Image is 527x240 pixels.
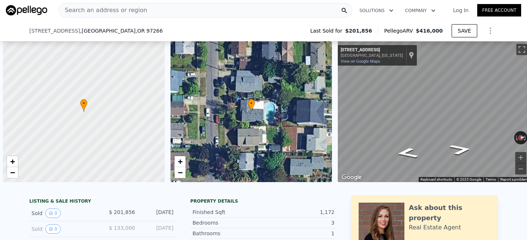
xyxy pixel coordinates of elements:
span: − [10,168,15,177]
a: Log In [444,7,477,14]
button: View historical data [45,224,61,234]
button: Keyboard shortcuts [421,177,452,182]
img: Google [340,173,364,182]
a: Open this area in Google Maps (opens a new window) [340,173,364,182]
div: LISTING & SALE HISTORY [29,198,176,206]
a: Free Account [477,4,521,16]
div: [GEOGRAPHIC_DATA], [US_STATE] [341,53,403,58]
button: Solutions [354,4,399,17]
span: © 2025 Google [456,177,481,181]
button: View historical data [45,208,61,218]
a: Terms (opens in new tab) [486,177,496,181]
button: Rotate counterclockwise [514,131,518,144]
a: Zoom in [7,156,18,167]
path: Go North, SE 86th Ave [386,145,428,161]
div: Ask about this property [409,203,490,223]
a: Zoom in [175,156,186,167]
span: + [177,157,182,166]
div: Bedrooms [193,219,263,226]
div: [DATE] [141,224,173,234]
div: [STREET_ADDRESS] [341,47,403,53]
div: Property details [190,198,337,204]
a: Zoom out [175,167,186,178]
button: SAVE [452,24,477,37]
button: Zoom in [515,152,526,163]
div: Sold [31,208,97,218]
span: Search an address or region [59,6,147,15]
div: • [80,99,87,112]
div: [DATE] [141,208,173,218]
a: Show location on map [409,51,414,59]
span: $ 201,856 [109,209,135,215]
span: Last Sold for [310,27,345,34]
div: Finished Sqft [193,208,263,216]
path: Go South, SE 86th Ave [440,141,481,157]
span: , OR 97266 [135,28,162,34]
a: View on Google Maps [341,59,380,64]
div: 1,172 [263,208,334,216]
div: Bathrooms [193,230,263,237]
button: Zoom out [515,163,526,174]
span: $ 133,000 [109,225,135,231]
span: Pellego ARV [384,27,416,34]
div: • [248,99,255,112]
span: + [10,157,15,166]
span: − [177,168,182,177]
div: 1 [263,230,334,237]
img: Pellego [6,5,47,15]
button: Company [399,4,441,17]
div: Sold [31,224,97,234]
span: • [80,100,87,107]
a: Zoom out [7,167,18,178]
span: • [248,100,255,107]
button: Show Options [483,23,498,38]
span: , [GEOGRAPHIC_DATA] [80,27,163,34]
span: $201,856 [345,27,372,34]
span: [STREET_ADDRESS] [29,27,80,34]
div: Real Estate Agent [409,223,461,232]
span: $416,000 [416,28,443,34]
div: 3 [263,219,334,226]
